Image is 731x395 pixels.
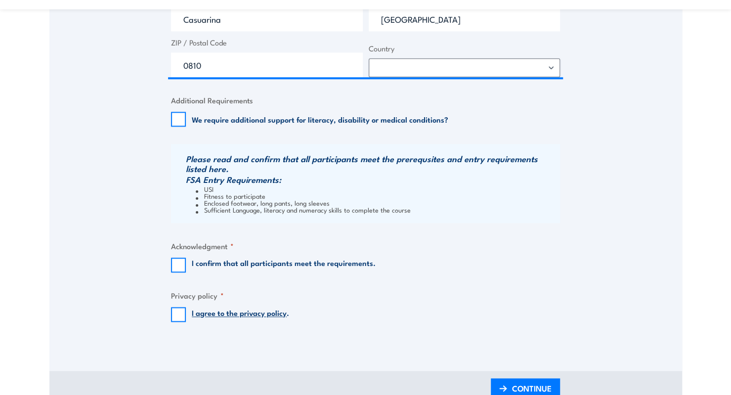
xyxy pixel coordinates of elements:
[196,206,558,213] li: Sufficient Language, literacy and numeracy skills to complete the course
[171,37,363,48] label: ZIP / Postal Code
[186,175,558,184] h3: FSA Entry Requirements:
[192,258,376,272] label: I confirm that all participants meet the requirements.
[196,185,558,192] li: USI
[196,192,558,199] li: Fitness to participate
[192,114,448,124] label: We require additional support for literacy, disability or medical conditions?
[171,290,224,301] legend: Privacy policy
[186,154,558,174] h3: Please read and confirm that all participants meet the prerequsites and entry requirements listed...
[192,307,289,322] label: .
[196,199,558,206] li: Enclosed footwear, long pants, long sleeves
[171,240,234,252] legend: Acknowledgment
[192,307,287,318] a: I agree to the privacy policy
[171,94,253,106] legend: Additional Requirements
[369,43,560,54] label: Country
